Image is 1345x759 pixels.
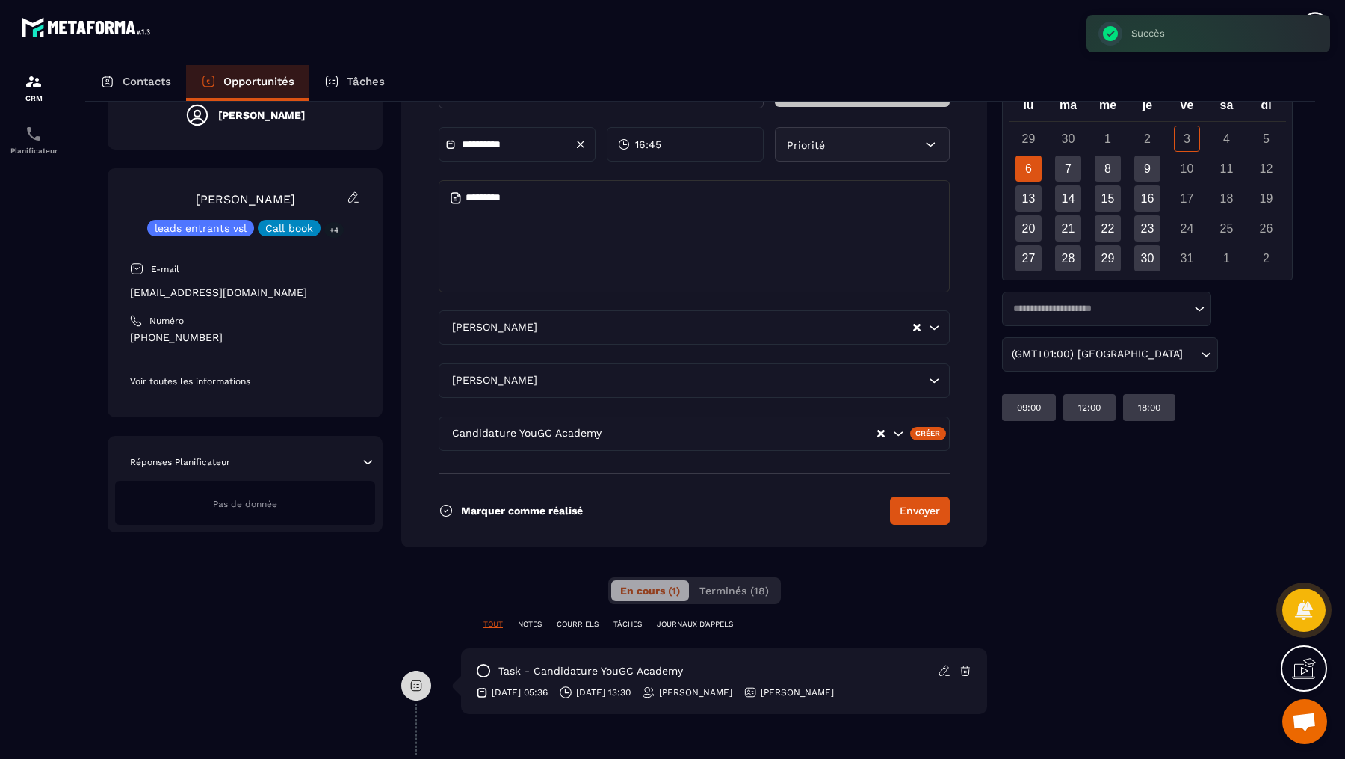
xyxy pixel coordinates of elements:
p: COURRIELS [557,619,599,630]
div: Search for option [439,417,950,451]
button: Clear Selected [877,428,885,440]
p: [EMAIL_ADDRESS][DOMAIN_NAME] [130,286,360,300]
div: 15 [1095,185,1121,212]
p: TÂCHES [613,619,642,630]
p: TOUT [483,619,503,630]
a: formationformationCRM [4,61,64,114]
div: Search for option [1002,292,1211,326]
span: Priorité [787,139,825,151]
a: Contacts [85,65,186,101]
div: ma [1048,95,1088,121]
p: +4 [324,222,344,238]
p: [DATE] 05:36 [492,686,548,698]
p: E-mail [151,263,179,275]
p: Tâches [347,75,385,88]
div: Créer [910,427,947,440]
p: Contacts [123,75,171,88]
div: 7 [1055,156,1081,182]
input: Search for option [1008,301,1190,316]
div: 3 [1174,126,1200,152]
p: Planificateur [4,147,64,155]
a: [PERSON_NAME] [196,192,295,206]
div: 11 [1213,156,1240,182]
div: 21 [1055,215,1081,242]
input: Search for option [1186,346,1197,363]
div: Search for option [1002,337,1218,372]
div: 17 [1174,185,1200,212]
div: 6 [1015,156,1042,182]
p: [DATE] 13:30 [576,686,631,698]
p: NOTES [518,619,542,630]
p: 09:00 [1017,402,1041,414]
button: Envoyer [890,497,950,525]
img: logo [21,13,155,41]
div: 31 [1174,245,1200,271]
div: 2 [1134,126,1160,152]
p: CRM [4,94,64,102]
div: 30 [1055,126,1081,152]
div: 8 [1095,156,1121,182]
a: schedulerschedulerPlanificateur [4,114,64,166]
span: Pas de donnée [213,499,277,509]
div: di [1246,95,1286,121]
p: [PERSON_NAME] [761,686,834,698]
img: formation [25,73,43,90]
a: Tâches [309,65,400,101]
input: Search for option [540,319,912,336]
div: 24 [1174,215,1200,242]
div: 16 [1134,185,1160,212]
div: me [1088,95,1128,121]
div: 2 [1253,245,1279,271]
div: 18 [1213,185,1240,212]
p: Marquer comme réalisé [461,505,583,517]
div: 27 [1015,245,1042,271]
img: scheduler [25,125,43,143]
div: 13 [1015,185,1042,212]
div: 30 [1134,245,1160,271]
button: En cours (1) [611,580,689,601]
p: leads entrants vsl [155,223,247,233]
p: Réponses Planificateur [130,456,230,468]
div: 29 [1015,126,1042,152]
p: Opportunités [223,75,294,88]
button: Terminés (18) [690,580,778,601]
div: 5 [1253,126,1279,152]
p: 12:00 [1078,402,1101,414]
span: En cours (1) [620,585,680,597]
p: task - Candidature YouGC Academy [498,664,683,678]
p: Voir toutes les informations [130,375,360,387]
span: [PERSON_NAME] [448,319,540,336]
a: Opportunités [186,65,309,101]
div: 26 [1253,215,1279,242]
div: 20 [1015,215,1042,242]
span: Terminés (18) [699,585,769,597]
p: Numéro [149,315,184,327]
div: 29 [1095,245,1121,271]
p: [PHONE_NUMBER] [130,331,360,345]
p: Call book [265,223,313,233]
div: 1 [1213,245,1240,271]
div: Search for option [439,363,950,398]
h5: [PERSON_NAME] [218,109,305,121]
div: 14 [1055,185,1081,212]
span: 16:45 [635,137,661,152]
div: 9 [1134,156,1160,182]
div: 25 [1213,215,1240,242]
div: 23 [1134,215,1160,242]
div: 4 [1213,126,1240,152]
input: Search for option [540,372,925,389]
span: [PERSON_NAME] [448,372,540,389]
div: Ouvrir le chat [1282,699,1327,744]
input: Search for option [605,425,876,442]
div: 28 [1055,245,1081,271]
span: (GMT+01:00) [GEOGRAPHIC_DATA] [1008,346,1186,363]
div: sa [1207,95,1246,121]
span: Candidature YouGC Academy [448,425,605,442]
div: je [1128,95,1167,121]
div: 10 [1174,156,1200,182]
p: 18:00 [1138,402,1160,414]
div: 12 [1253,156,1279,182]
div: Calendar wrapper [1009,95,1286,271]
div: 22 [1095,215,1121,242]
div: Search for option [439,310,950,345]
